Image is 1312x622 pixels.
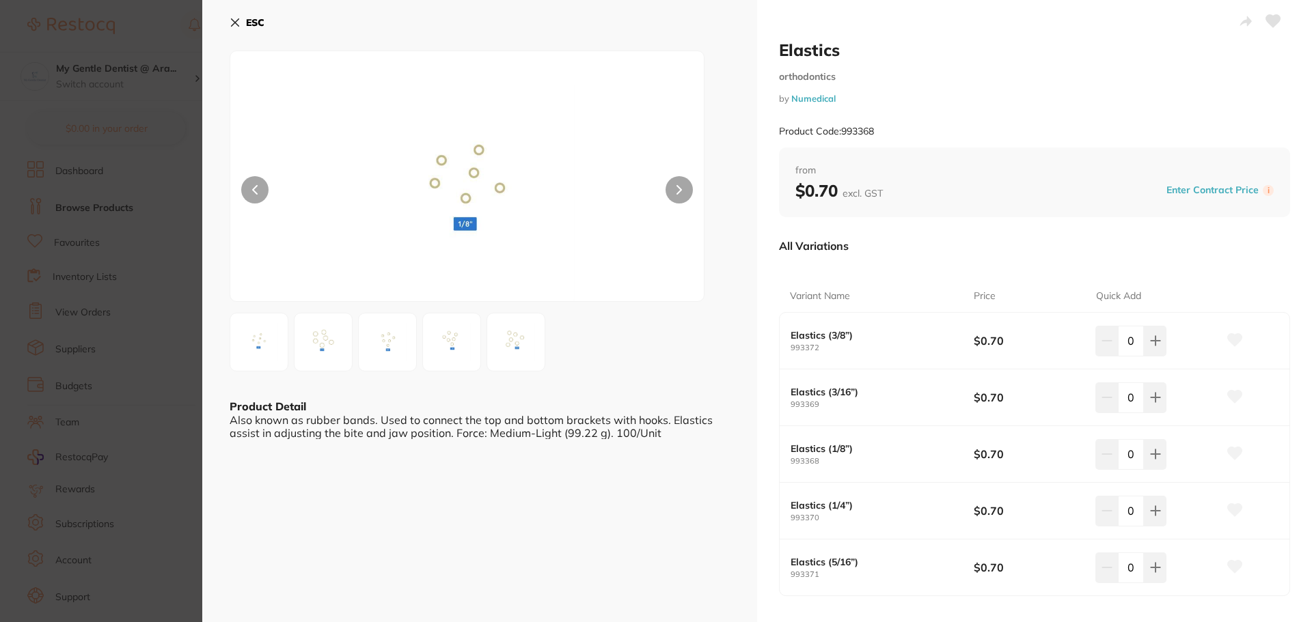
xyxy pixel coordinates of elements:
[230,414,730,439] div: Also known as rubber bands. Used to connect the top and bottom brackets with hooks. Elastics assi...
[974,560,1084,575] b: $0.70
[1162,184,1263,197] button: Enter Contract Price
[795,180,883,201] b: $0.70
[791,93,836,104] a: Numedical
[779,94,1290,104] small: by
[791,513,974,522] small: 993370
[230,399,306,413] b: Product Detail
[843,187,883,199] span: excl. GST
[791,386,955,397] b: Elastics (3/16”)
[791,500,955,511] b: Elastics (1/4”)
[299,317,348,367] img: OWYtanBn
[1263,185,1274,196] label: i
[790,289,850,303] p: Variant Name
[325,85,610,301] img: OTItanBn
[795,164,1274,178] span: from
[791,570,974,579] small: 993371
[779,71,1290,83] small: orthodontics
[974,333,1084,348] b: $0.70
[246,16,264,29] b: ESC
[974,390,1084,405] b: $0.70
[974,289,996,303] p: Price
[427,317,476,367] img: NTYtanBn
[230,11,264,34] button: ESC
[779,40,1290,60] h2: Elastics
[363,317,412,367] img: N2MtanBn
[491,317,541,367] img: NjItanBn
[234,317,284,367] img: OTItanBn
[974,503,1084,518] b: $0.70
[974,447,1084,462] b: $0.70
[791,556,955,567] b: Elastics (5/16”)
[779,126,874,137] small: Product Code: 993368
[1096,289,1141,303] p: Quick Add
[791,457,974,466] small: 993368
[779,239,849,253] p: All Variations
[791,443,955,454] b: Elastics (1/8”)
[791,343,974,352] small: 993372
[791,330,955,341] b: Elastics (3/8”)
[791,400,974,409] small: 993369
